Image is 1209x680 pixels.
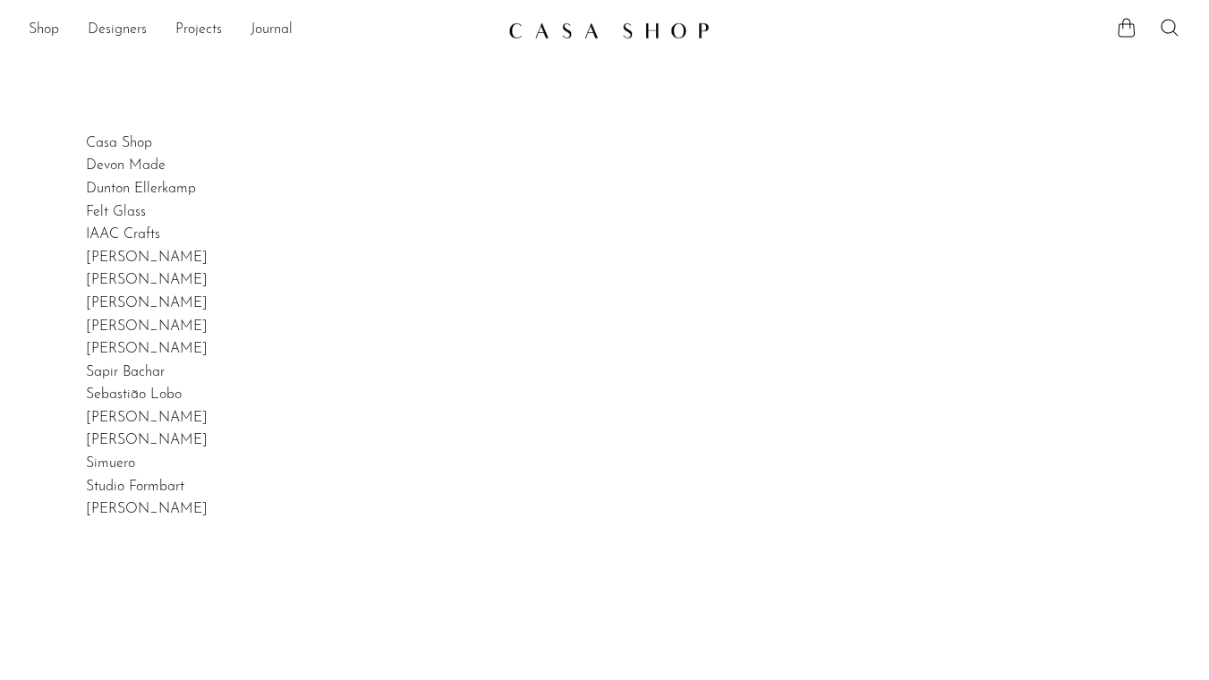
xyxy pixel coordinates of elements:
[86,387,182,402] a: Sebastião Lobo
[86,365,165,379] a: Sapir Bachar
[175,19,222,42] a: Projects
[86,158,166,173] a: Devon Made
[29,19,59,42] a: Shop
[29,15,494,46] nav: Desktop navigation
[88,19,147,42] a: Designers
[86,273,208,287] a: [PERSON_NAME]
[86,205,146,219] a: Felt Glass
[86,456,135,471] a: Simuero
[86,502,208,516] a: [PERSON_NAME]
[86,182,196,196] a: Dunton Ellerkamp
[86,342,208,356] a: [PERSON_NAME]
[86,251,208,265] a: [PERSON_NAME]
[86,480,184,494] a: Studio Formbart
[86,296,208,310] a: [PERSON_NAME]
[86,319,208,334] a: [PERSON_NAME]
[86,227,160,242] a: IAAC Crafts
[86,136,152,150] a: Casa Shop
[29,15,494,46] ul: NEW HEADER MENU
[86,433,208,447] a: [PERSON_NAME]
[251,19,293,42] a: Journal
[86,411,208,425] a: [PERSON_NAME]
